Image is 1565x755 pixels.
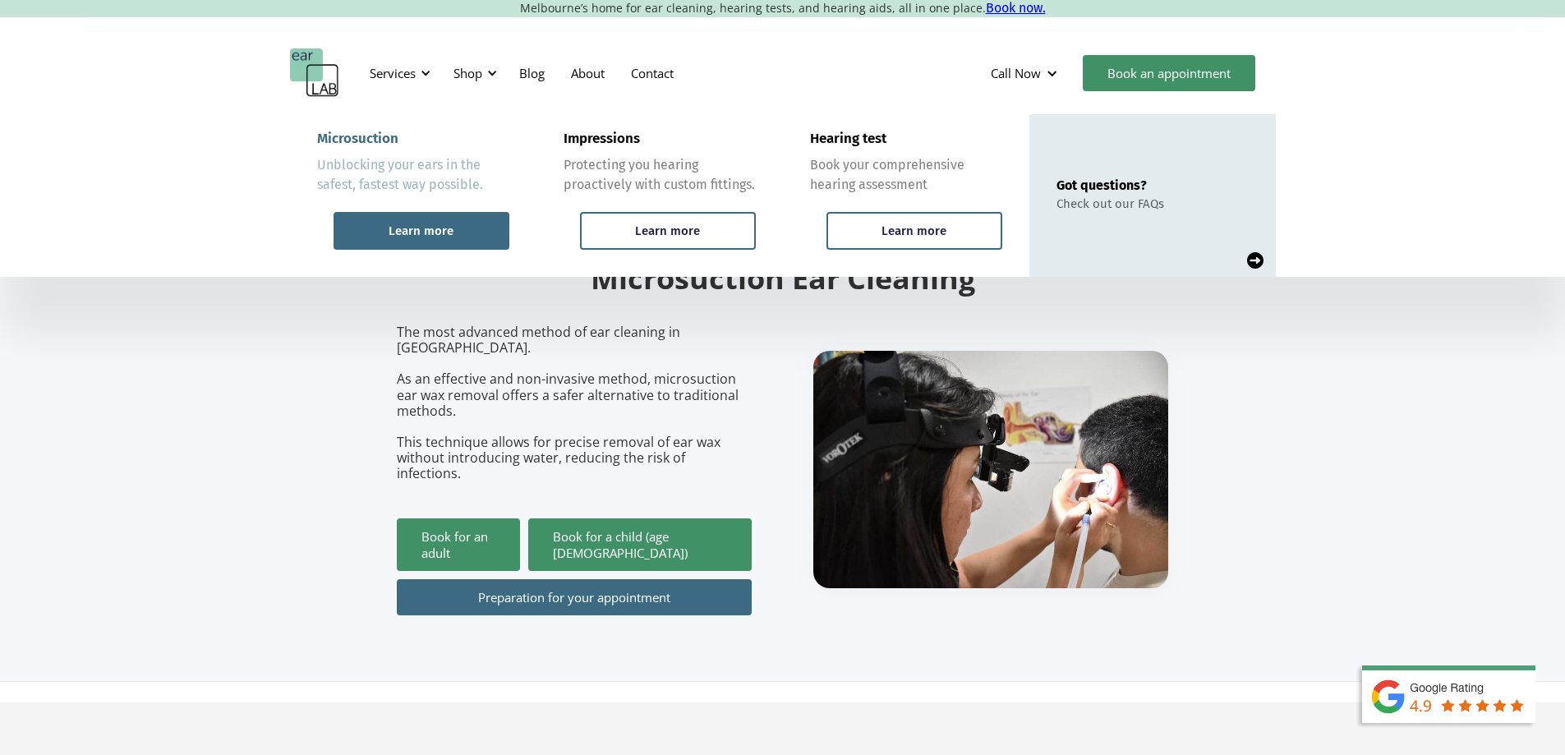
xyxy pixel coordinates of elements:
[389,223,453,238] div: Learn more
[370,65,416,81] div: Services
[810,155,1002,195] div: Book your comprehensive hearing assessment
[453,65,482,81] div: Shop
[1083,55,1255,91] a: Book an appointment
[444,48,502,98] div: Shop
[813,351,1168,588] img: boy getting ear checked.
[317,155,509,195] div: Unblocking your ears in the safest, fastest way possible.
[360,48,435,98] div: Services
[290,114,536,277] a: MicrosuctionUnblocking your ears in the safest, fastest way possible.Learn more
[618,49,687,97] a: Contact
[881,223,946,238] div: Learn more
[564,131,640,147] div: Impressions
[810,131,886,147] div: Hearing test
[528,518,752,571] a: Book for a child (age [DEMOGRAPHIC_DATA])
[564,155,756,195] div: Protecting you hearing proactively with custom fittings.
[1029,114,1276,277] a: Got questions?Check out our FAQs
[397,325,752,482] p: The most advanced method of ear cleaning in [GEOGRAPHIC_DATA]. As an effective and non-invasive m...
[991,65,1041,81] div: Call Now
[1056,177,1164,193] div: Got questions?
[317,131,398,147] div: Microsuction
[397,260,1169,298] h2: Microsuction Ear Cleaning
[506,49,558,97] a: Blog
[558,49,618,97] a: About
[397,579,752,615] a: Preparation for your appointment
[783,114,1029,277] a: Hearing testBook your comprehensive hearing assessmentLearn more
[1056,196,1164,211] div: Check out our FAQs
[635,223,700,238] div: Learn more
[536,114,783,277] a: ImpressionsProtecting you hearing proactively with custom fittings.Learn more
[978,48,1075,98] div: Call Now
[290,48,339,98] a: home
[397,518,520,571] a: Book for an adult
